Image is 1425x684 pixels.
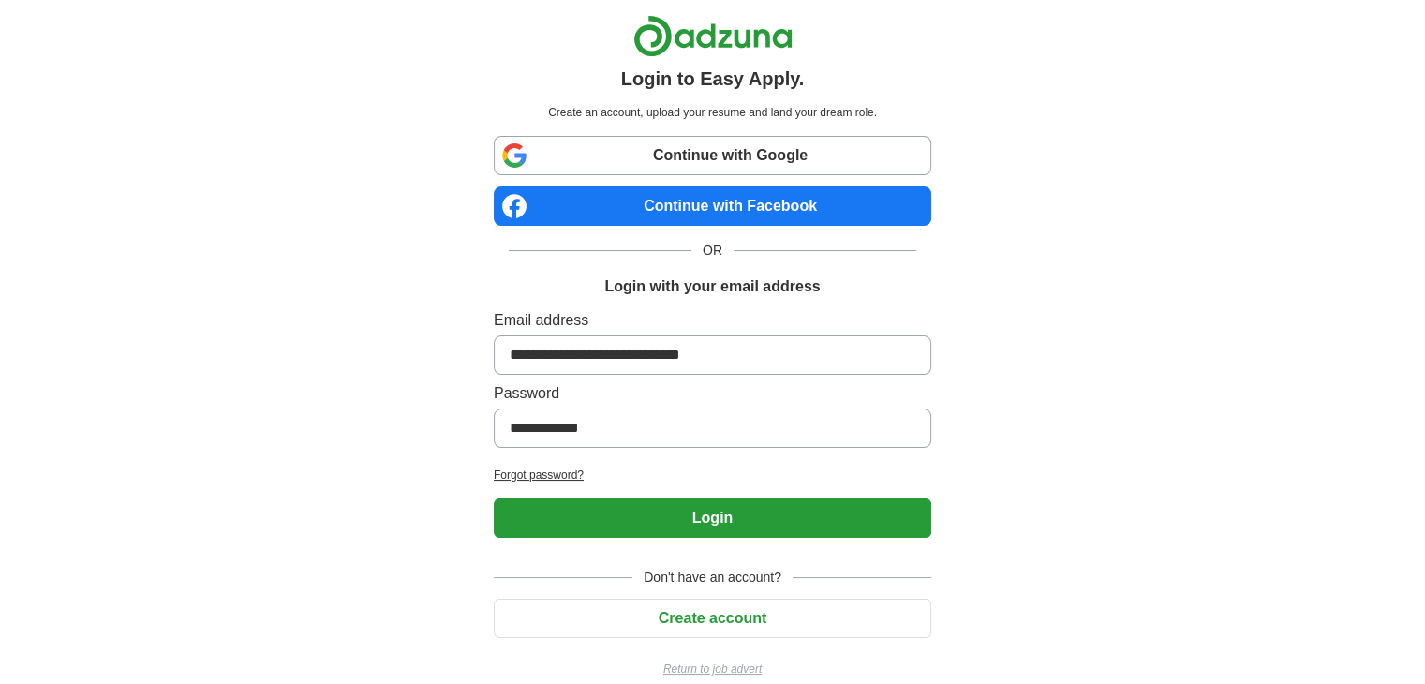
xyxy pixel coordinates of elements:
a: Continue with Facebook [494,186,931,226]
h1: Login with your email address [604,275,820,298]
a: Return to job advert [494,661,931,677]
button: Login [494,498,931,538]
label: Password [494,382,931,405]
h1: Login to Easy Apply. [621,65,805,93]
img: Adzuna logo [633,15,793,57]
span: Don't have an account? [632,568,793,587]
a: Forgot password? [494,467,931,483]
a: Create account [494,610,931,626]
span: OR [691,241,734,260]
a: Continue with Google [494,136,931,175]
p: Create an account, upload your resume and land your dream role. [497,104,928,121]
button: Create account [494,599,931,638]
label: Email address [494,309,931,332]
